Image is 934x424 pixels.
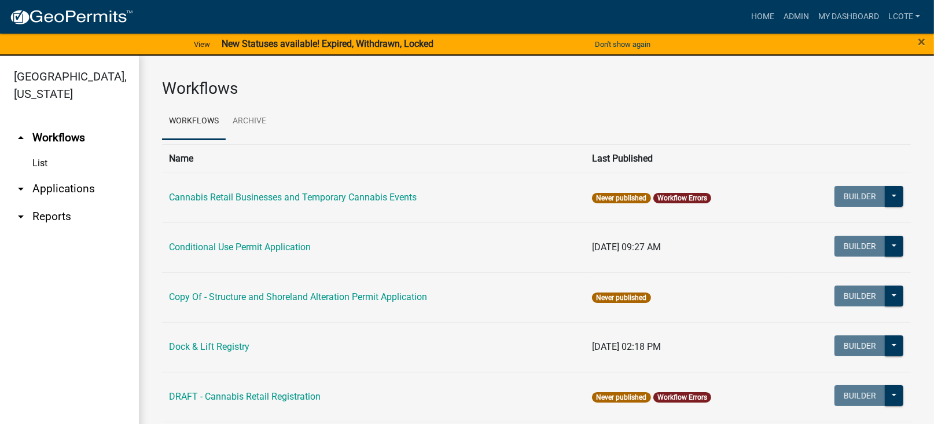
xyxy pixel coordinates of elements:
span: [DATE] 09:27 AM [592,242,661,253]
span: Never published [592,392,650,403]
a: Cannabis Retail Businesses and Temporary Cannabis Events [169,192,417,203]
a: DRAFT - Cannabis Retail Registration [169,391,321,402]
span: Never published [592,293,650,303]
span: Never published [592,193,650,203]
button: Builder [834,286,885,306]
a: Admin [779,6,814,28]
button: Builder [834,236,885,257]
span: [DATE] 02:18 PM [592,341,661,352]
a: lcote [884,6,925,28]
a: Archive [226,103,273,140]
a: Workflows [162,103,226,140]
button: Builder [834,335,885,356]
a: Conditional Use Permit Application [169,242,311,253]
a: View [189,35,215,54]
i: arrow_drop_down [14,210,28,224]
th: Last Published [585,144,785,173]
a: Workflow Errors [657,194,707,202]
button: Close [918,35,925,49]
button: Don't show again [590,35,655,54]
a: Dock & Lift Registry [169,341,249,352]
th: Name [162,144,585,173]
button: Builder [834,385,885,406]
a: Copy Of - Structure and Shoreland Alteration Permit Application [169,291,427,302]
h3: Workflows [162,79,911,98]
a: Workflow Errors [657,393,707,401]
button: Builder [834,186,885,207]
i: arrow_drop_up [14,131,28,145]
i: arrow_drop_down [14,182,28,196]
strong: New Statuses available! Expired, Withdrawn, Locked [222,38,433,49]
a: My Dashboard [814,6,884,28]
a: Home [747,6,779,28]
span: × [918,34,925,50]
